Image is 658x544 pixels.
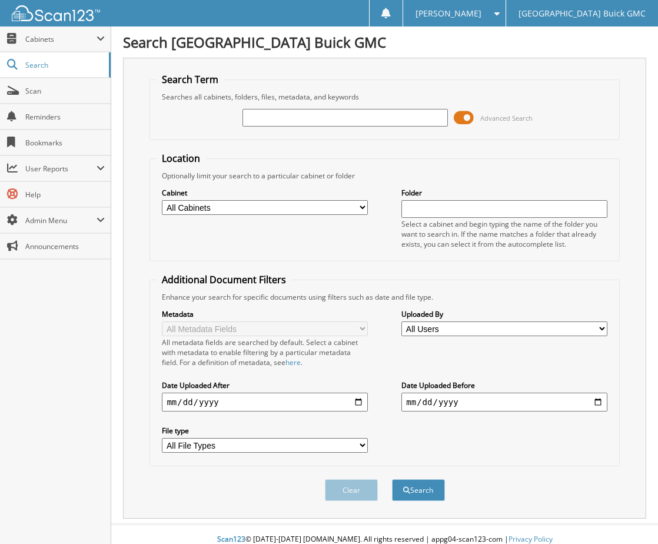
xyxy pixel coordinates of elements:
span: Bookmarks [25,138,105,148]
input: start [162,393,367,412]
span: Reminders [25,112,105,122]
input: end [401,393,607,412]
label: Uploaded By [401,309,607,319]
label: Cabinet [162,188,367,198]
label: File type [162,426,367,436]
div: Optionally limit your search to a particular cabinet or folder [156,171,613,181]
span: [GEOGRAPHIC_DATA] Buick GMC [519,10,646,17]
span: Admin Menu [25,215,97,225]
label: Date Uploaded Before [401,380,607,390]
label: Date Uploaded After [162,380,367,390]
a: Privacy Policy [509,534,553,544]
a: here [285,357,301,367]
legend: Search Term [156,73,224,86]
button: Clear [325,479,378,501]
label: Folder [401,188,607,198]
legend: Location [156,152,206,165]
div: All metadata fields are searched by default. Select a cabinet with metadata to enable filtering b... [162,337,367,367]
button: Search [392,479,445,501]
span: Scan [25,86,105,96]
img: scan123-logo-white.svg [12,5,100,21]
div: Select a cabinet and begin typing the name of the folder you want to search in. If the name match... [401,219,607,249]
div: Enhance your search for specific documents using filters such as date and file type. [156,292,613,302]
div: Searches all cabinets, folders, files, metadata, and keywords [156,92,613,102]
legend: Additional Document Filters [156,273,292,286]
span: Announcements [25,241,105,251]
span: Search [25,60,103,70]
span: Help [25,190,105,200]
label: Metadata [162,309,367,319]
span: [PERSON_NAME] [416,10,481,17]
span: Advanced Search [480,114,533,122]
span: User Reports [25,164,97,174]
span: Cabinets [25,34,97,44]
span: Scan123 [217,534,245,544]
h1: Search [GEOGRAPHIC_DATA] Buick GMC [123,32,646,52]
